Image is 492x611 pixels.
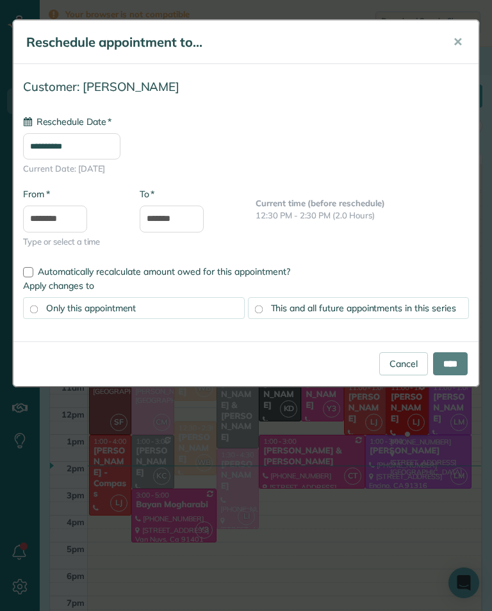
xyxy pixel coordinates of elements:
[26,33,435,51] h5: Reschedule appointment to...
[23,80,469,94] h4: Customer: [PERSON_NAME]
[254,305,263,313] input: This and all future appointments in this series
[23,188,49,200] label: From
[38,266,290,277] span: Automatically recalculate amount owed for this appointment?
[140,188,154,200] label: To
[256,198,385,208] b: Current time (before reschedule)
[23,163,469,175] span: Current Date: [DATE]
[256,209,469,222] p: 12:30 PM - 2:30 PM (2.0 Hours)
[46,302,136,314] span: Only this appointment
[23,236,120,248] span: Type or select a time
[23,279,469,292] label: Apply changes to
[271,302,456,314] span: This and all future appointments in this series
[30,305,38,313] input: Only this appointment
[453,35,463,49] span: ✕
[379,352,428,375] a: Cancel
[23,115,111,128] label: Reschedule Date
